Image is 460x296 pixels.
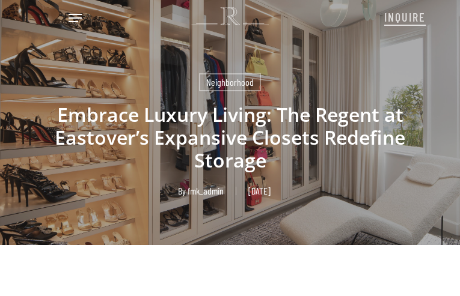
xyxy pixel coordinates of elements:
[384,4,426,29] a: INQUIRE
[199,73,261,91] a: Neighborhood
[28,91,432,184] h1: Embrace Luxury Living: The Regent at Eastover’s Expansive Closets Redefine Storage
[384,10,426,24] span: INQUIRE
[69,12,82,24] a: Navigation Menu
[178,187,186,195] span: By
[236,187,283,195] span: [DATE]
[188,185,224,196] a: fmk_admin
